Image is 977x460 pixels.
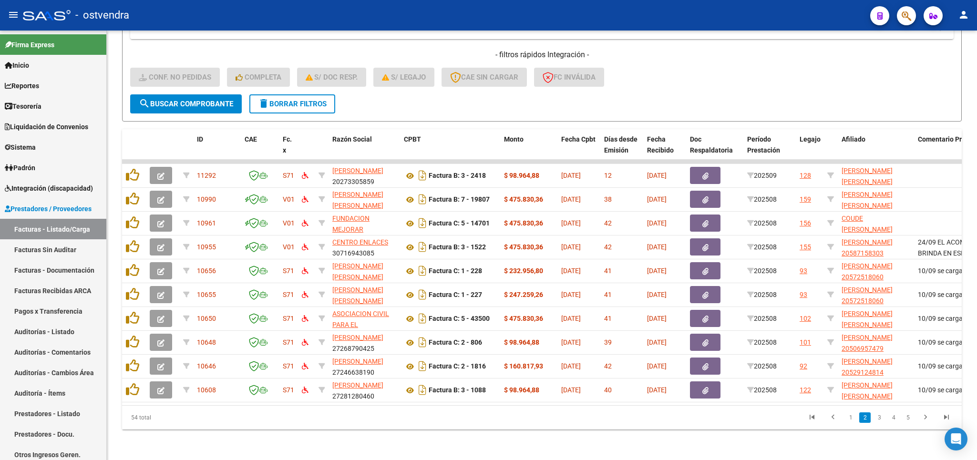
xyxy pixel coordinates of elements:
[747,172,777,179] span: 202509
[197,291,216,298] span: 10655
[945,428,967,450] div: Open Intercom Messenger
[193,129,241,171] datatable-header-cell: ID
[604,219,612,227] span: 42
[747,362,777,370] span: 202508
[600,129,643,171] datatable-header-cell: Días desde Emisión
[236,73,281,82] span: Completa
[561,219,581,227] span: [DATE]
[647,135,674,154] span: Fecha Recibido
[842,286,893,305] span: [PERSON_NAME] 20572518060
[843,409,858,426] li: page 1
[332,285,396,305] div: 27394128541
[800,361,807,372] div: 92
[918,386,973,394] span: 10/09 se carga NC
[561,362,581,370] span: [DATE]
[416,335,429,350] i: Descargar documento
[5,163,35,173] span: Padrón
[504,362,543,370] strong: $ 160.817,93
[647,291,667,298] span: [DATE]
[416,263,429,278] i: Descargar documento
[842,310,893,339] span: [PERSON_NAME] [PERSON_NAME] 20500316803
[604,135,638,154] span: Días desde Emisión
[130,50,954,60] h4: - filtros rápidos Integración -
[5,60,29,71] span: Inicio
[747,219,777,227] span: 202508
[842,262,893,281] span: [PERSON_NAME] 20572518060
[561,386,581,394] span: [DATE]
[283,386,294,394] span: S71
[842,167,893,196] span: [PERSON_NAME] [PERSON_NAME] 20506393044
[842,238,893,257] span: [PERSON_NAME] 20587158303
[561,315,581,322] span: [DATE]
[332,189,396,209] div: 27235676090
[241,129,279,171] datatable-header-cell: CAE
[197,219,216,227] span: 10961
[130,68,220,87] button: Conf. no pedidas
[747,243,777,251] span: 202508
[332,238,388,246] span: CENTRO ENLACES
[824,412,842,423] a: go to previous page
[747,291,777,298] span: 202508
[332,358,383,365] span: [PERSON_NAME]
[306,73,358,82] span: S/ Doc Resp.
[918,362,973,370] span: 10/09 se carga NC
[888,412,899,423] a: 4
[122,406,288,429] div: 54 total
[442,68,527,87] button: CAE SIN CARGAR
[450,73,518,82] span: CAE SIN CARGAR
[249,94,335,113] button: Borrar Filtros
[297,68,367,87] button: S/ Doc Resp.
[647,267,667,275] span: [DATE]
[5,101,41,112] span: Tesorería
[937,412,956,423] a: go to last page
[197,362,216,370] span: 10646
[258,98,269,109] mat-icon: delete
[332,334,383,341] span: [PERSON_NAME]
[5,122,88,132] span: Liquidación de Convenios
[534,68,604,87] button: FC Inválida
[604,315,612,322] span: 41
[197,195,216,203] span: 10990
[918,291,973,298] span: 10/09 se carga NC
[332,310,395,372] span: ASOCIACION CIVIL PARA EL DESARROLLO DE LA EDUCACION ESPECIAL Y LA INTEGRACION ADEEI
[647,172,667,179] span: [DATE]
[5,204,92,214] span: Prestadores / Proveedores
[5,81,39,91] span: Reportes
[561,135,596,143] span: Fecha Cpbt
[429,291,482,299] strong: Factura C: 1 - 227
[283,195,295,203] span: V01
[139,98,150,109] mat-icon: search
[429,196,490,204] strong: Factura B: 7 - 19807
[332,381,383,389] span: [PERSON_NAME]
[561,195,581,203] span: [DATE]
[197,243,216,251] span: 10955
[800,218,811,229] div: 156
[803,412,821,423] a: go to first page
[283,315,294,322] span: S71
[647,195,667,203] span: [DATE]
[604,291,612,298] span: 41
[197,135,203,143] span: ID
[5,40,54,50] span: Firma Express
[647,315,667,322] span: [DATE]
[279,129,298,171] datatable-header-cell: Fc. x
[329,129,400,171] datatable-header-cell: Razón Social
[858,409,872,426] li: page 2
[796,129,823,171] datatable-header-cell: Legajo
[800,266,807,276] div: 93
[845,412,856,423] a: 1
[747,267,777,275] span: 202508
[504,267,543,275] strong: $ 232.956,80
[604,172,612,179] span: 12
[332,380,396,400] div: 27281280460
[5,183,93,194] span: Integración (discapacidad)
[197,267,216,275] span: 10656
[918,267,973,275] span: 10/09 se carga NC
[690,135,733,154] span: Doc Respaldatoria
[429,244,486,251] strong: Factura B: 3 - 1522
[75,5,129,26] span: - ostvendra
[747,315,777,322] span: 202508
[647,362,667,370] span: [DATE]
[561,291,581,298] span: [DATE]
[283,243,295,251] span: V01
